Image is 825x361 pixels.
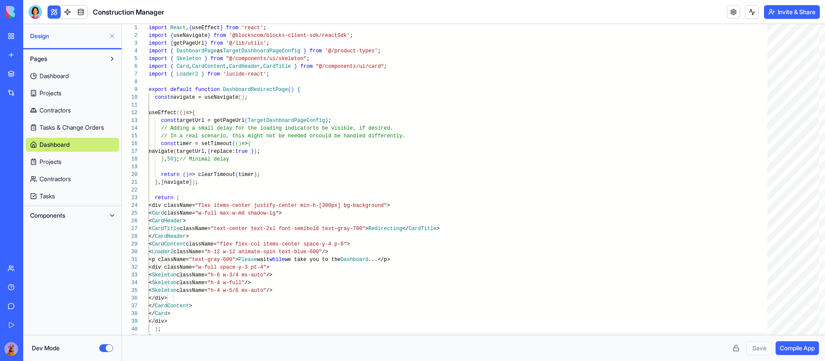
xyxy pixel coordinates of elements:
[149,149,174,155] span: navigate
[211,56,223,62] span: from
[266,71,269,77] span: ;
[122,194,137,202] div: 23
[26,189,119,203] a: Tasks
[170,94,238,100] span: navigate = useNavigate
[122,94,137,101] div: 10
[122,155,137,163] div: 18
[122,148,137,155] div: 17
[260,64,263,70] span: ,
[313,125,393,131] span: to be visible, if desired.
[155,303,189,309] span: CardContent
[177,118,244,124] span: targetUrl = getPageUrl
[266,40,269,46] span: ;
[26,69,119,83] a: Dashboard
[122,202,137,209] div: 24
[152,249,173,255] span: Loader2
[167,156,173,162] span: 50
[192,25,220,31] span: useEffect
[322,249,328,255] span: />
[149,303,155,309] span: </
[235,172,238,178] span: (
[122,264,137,271] div: 32
[189,25,192,31] span: {
[177,141,232,147] span: timer = setTimeout
[238,141,241,147] span: )
[174,249,205,255] span: className=
[223,48,300,54] span: TargetDashboardPageConfig
[161,133,316,139] span: // In a real scenario, this might not be needed or
[122,333,137,341] div: 41
[189,172,235,178] span: => clearTimeout
[122,171,137,179] div: 20
[300,64,313,70] span: from
[149,249,152,255] span: <
[40,192,55,200] span: Tasks
[149,40,167,46] span: import
[211,40,223,46] span: from
[177,110,180,116] span: (
[387,203,390,209] span: >
[122,287,137,294] div: 35
[122,70,137,78] div: 7
[122,240,137,248] div: 29
[208,71,220,77] span: from
[152,288,177,294] span: Skeleton
[186,172,189,178] span: )
[205,40,208,46] span: }
[122,217,137,225] div: 26
[122,186,137,194] div: 22
[241,94,244,100] span: )
[40,106,71,115] span: Contractors
[291,87,294,93] span: )
[149,264,195,270] span: <div className=
[164,156,167,162] span: ,
[764,5,820,19] button: Invite & Share
[437,226,440,232] span: >
[149,311,155,317] span: </
[149,48,167,54] span: import
[170,48,173,54] span: {
[155,326,158,332] span: )
[177,195,180,201] span: (
[189,179,192,185] span: ]
[177,288,208,294] span: className=
[186,241,217,247] span: className=
[149,203,195,209] span: <div className=
[122,302,137,310] div: 37
[254,149,257,155] span: )
[149,241,152,247] span: <
[149,87,167,93] span: export
[368,257,390,263] span: ...</p>
[780,344,815,352] span: Compile App
[122,55,137,63] div: 5
[235,149,248,155] span: true
[208,272,266,278] span: "h-6 w-3/4 mx-auto"
[208,149,211,155] span: {
[325,48,378,54] span: '@/product-types'
[161,125,313,131] span: // Adding a small delay for the loading indicator
[325,118,328,124] span: )
[226,25,238,31] span: from
[149,272,152,278] span: <
[170,71,173,77] span: {
[122,209,137,217] div: 25
[177,56,202,62] span: Skeleton
[122,101,137,109] div: 11
[149,25,167,31] span: import
[226,40,266,46] span: '@/lib/utils'
[122,124,137,132] div: 14
[229,33,350,39] span: '@blockscom/blocks-client-sdk/reactSdk'
[254,172,257,178] span: )
[241,25,263,31] span: 'react'
[266,288,272,294] span: />
[152,226,180,232] span: CardTitle
[316,64,384,70] span: "@/components/ui/card"
[235,141,238,147] span: (
[174,149,177,155] span: (
[122,279,137,287] div: 34
[189,64,192,70] span: ,
[177,71,198,77] span: Loader2
[257,257,269,263] span: wait
[30,211,65,220] span: Components
[26,138,119,152] a: Dashboard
